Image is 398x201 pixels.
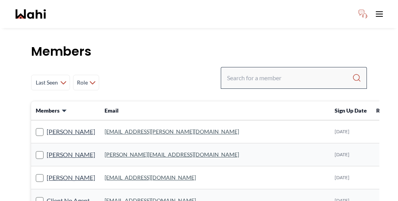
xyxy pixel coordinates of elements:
span: Role [376,107,388,114]
a: [PERSON_NAME] [47,173,95,183]
td: [DATE] [330,166,372,189]
span: Last Seen [35,76,59,90]
a: [EMAIL_ADDRESS][PERSON_NAME][DOMAIN_NAME] [105,128,239,135]
a: [PERSON_NAME][EMAIL_ADDRESS][DOMAIN_NAME] [105,151,239,158]
span: Sign Up Date [335,107,367,114]
input: Search input [227,71,352,85]
td: [DATE] [330,120,372,143]
a: [PERSON_NAME] [47,127,95,137]
span: Members [36,107,59,115]
a: [PERSON_NAME] [47,150,95,160]
a: Wahi homepage [16,9,46,19]
span: Email [105,107,119,114]
button: Toggle open navigation menu [372,6,387,22]
td: [DATE] [330,143,372,166]
button: Members [36,107,67,115]
h1: Members [31,44,367,59]
a: [EMAIL_ADDRESS][DOMAIN_NAME] [105,174,196,181]
span: Role [77,76,88,90]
